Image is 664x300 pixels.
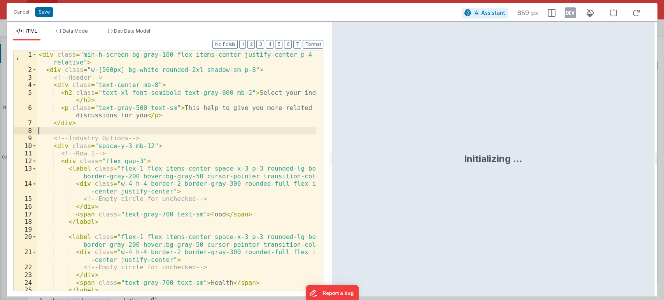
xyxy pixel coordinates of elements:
[14,104,37,119] div: 6
[23,28,37,34] span: HTML
[14,127,37,135] div: 8
[14,66,37,74] div: 2
[14,74,37,82] div: 3
[475,9,505,16] span: AI Assistant
[14,119,37,127] div: 7
[14,195,37,203] div: 15
[464,153,522,165] div: Initializing ...
[14,233,37,248] div: 20
[14,142,37,150] div: 10
[266,40,273,49] button: 4
[14,157,37,165] div: 12
[14,263,37,271] div: 22
[14,180,37,195] div: 14
[517,8,538,17] span: 689 px
[239,40,246,49] button: 1
[303,40,323,49] button: Format
[35,7,53,17] button: Save
[14,226,37,234] div: 19
[14,271,37,279] div: 23
[462,8,508,18] button: AI Assistant
[14,81,37,89] div: 4
[14,89,37,104] div: 5
[114,28,150,34] span: Dev Data Model
[14,51,37,66] div: 1
[256,40,264,49] button: 3
[10,7,33,17] button: Cancel
[275,40,282,49] button: 5
[14,286,37,294] div: 25
[14,150,37,157] div: 11
[14,211,37,218] div: 17
[14,203,37,211] div: 16
[14,248,37,263] div: 21
[293,40,301,49] button: 7
[14,218,37,226] div: 18
[284,40,292,49] button: 6
[14,165,37,180] div: 13
[14,279,37,287] div: 24
[247,40,255,49] button: 2
[212,40,238,49] button: No Folds
[14,134,37,142] div: 9
[63,28,89,34] span: Data Model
